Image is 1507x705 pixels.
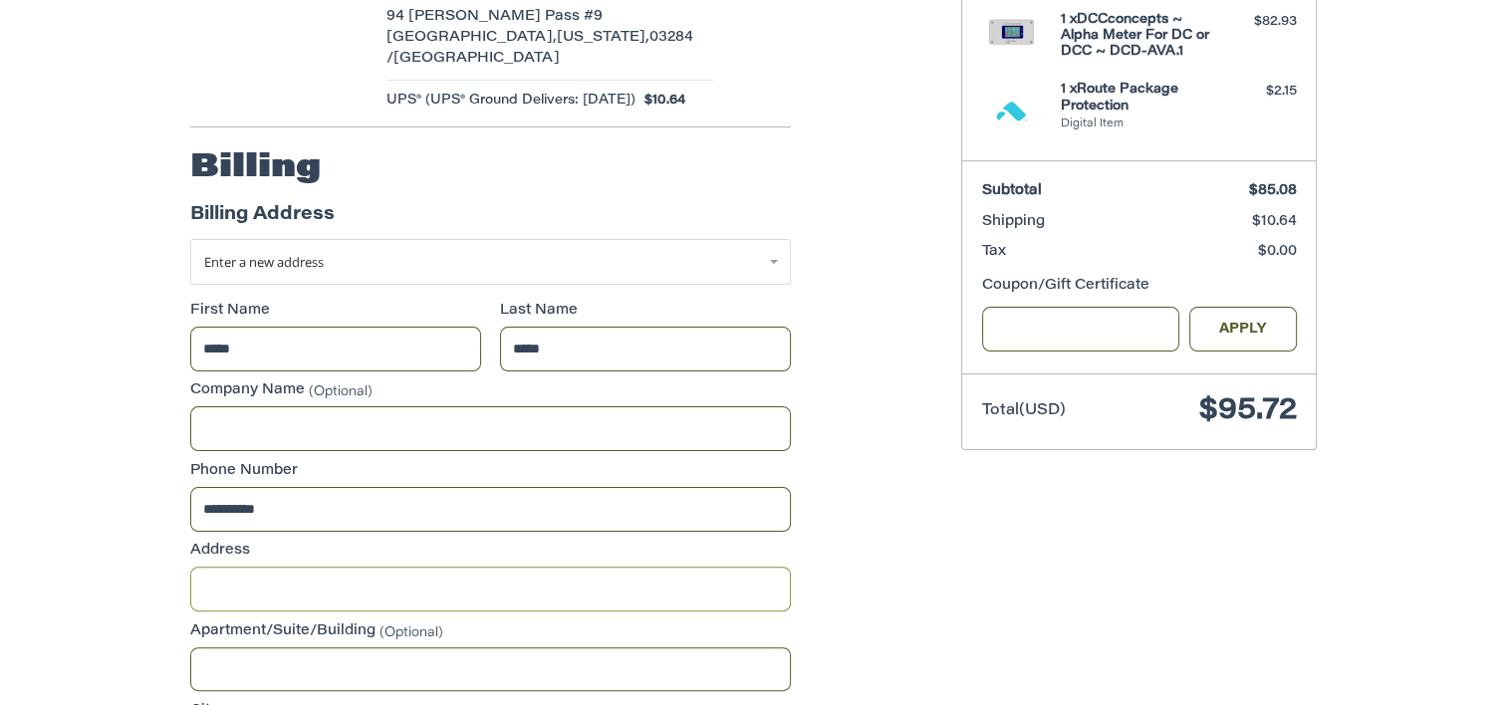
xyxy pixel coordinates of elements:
button: Apply [1189,307,1297,352]
legend: Billing Address [190,202,335,239]
label: Last Name [500,301,791,322]
span: Tax [982,245,1006,259]
div: $82.93 [1218,12,1297,32]
input: Gift Certificate or Coupon Code [982,307,1180,352]
span: $85.08 [1249,184,1297,198]
label: Phone Number [190,461,791,482]
small: (Optional) [309,385,373,398]
span: Subtotal [982,184,1042,198]
div: $2.15 [1218,82,1297,102]
span: Total (USD) [982,403,1066,418]
span: [GEOGRAPHIC_DATA], [386,31,557,45]
label: Company Name [190,380,791,401]
span: $10.64 [635,91,686,111]
h4: 1 x Route Package Protection [1061,82,1213,115]
span: Shipping [982,215,1045,229]
label: Address [190,541,791,562]
span: $0.00 [1258,245,1297,259]
span: $95.72 [1199,396,1297,426]
span: 94 [PERSON_NAME] Pass #9 [386,10,603,24]
span: UPS® (UPS® Ground Delivers: [DATE]) [386,91,635,111]
li: Digital Item [1061,117,1213,133]
span: [US_STATE], [557,31,649,45]
span: Enter a new address [204,253,324,271]
h2: Billing [190,148,321,188]
label: First Name [190,301,481,322]
small: (Optional) [379,625,443,638]
h4: 1 x DCCconcepts ~ Alpha Meter For DC or DCC ~ DCD-AVA.1 [1061,12,1213,61]
span: [GEOGRAPHIC_DATA] [393,52,560,66]
div: Coupon/Gift Certificate [982,276,1297,297]
span: $10.64 [1252,215,1297,229]
a: Enter or select a different address [190,239,791,285]
label: Apartment/Suite/Building [190,621,791,642]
